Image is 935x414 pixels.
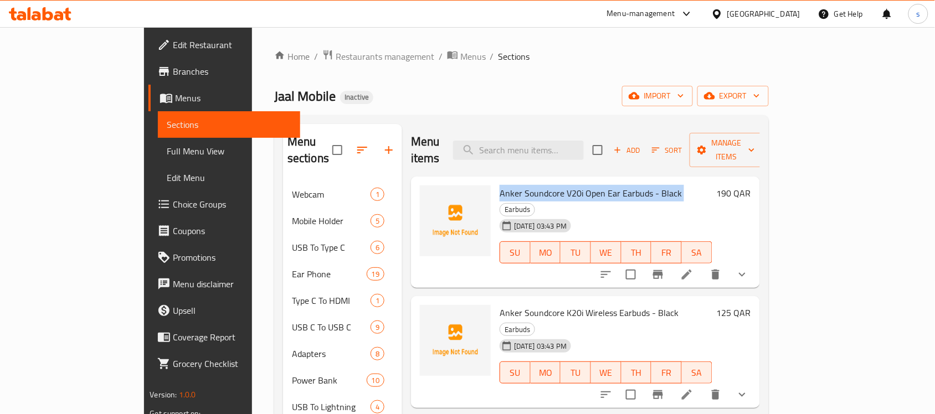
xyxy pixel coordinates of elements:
[283,208,402,234] div: Mobile Holder5
[500,241,531,263] button: SU
[326,138,349,162] span: Select all sections
[322,49,434,64] a: Restaurants management
[500,185,682,201] span: Anker Soundcore V20i Open Ear Earbuds - Black
[510,341,571,351] span: [DATE] 03:43 PM
[686,365,708,381] span: SA
[652,144,682,157] span: Sort
[411,133,440,167] h2: Menu items
[283,367,402,394] div: Power Bank10
[150,387,177,402] span: Version:
[535,365,557,381] span: MO
[727,8,800,20] div: [GEOGRAPHIC_DATA]
[367,374,384,387] div: items
[148,58,300,85] a: Branches
[158,164,300,191] a: Edit Menu
[565,365,587,381] span: TU
[645,142,690,159] span: Sort items
[292,320,371,334] span: USB C To USB C
[420,305,491,376] img: Anker Soundcore K20i Wireless Earbuds - Black
[336,50,434,63] span: Restaurants management
[595,365,617,381] span: WE
[148,350,300,377] a: Grocery Checklist
[148,297,300,324] a: Upsell
[148,218,300,244] a: Coupons
[505,365,526,381] span: SU
[173,224,291,237] span: Coupons
[698,136,755,164] span: Manage items
[274,49,769,64] nav: breadcrumb
[626,365,648,381] span: TH
[283,340,402,367] div: Adapters8
[340,92,373,102] span: Inactive
[283,261,402,287] div: Ear Phone19
[649,142,685,159] button: Sort
[591,361,621,384] button: WE
[371,347,384,360] div: items
[367,375,384,386] span: 10
[148,85,300,111] a: Menus
[148,324,300,350] a: Coverage Report
[729,261,756,288] button: show more
[292,188,371,201] span: Webcam
[173,38,291,51] span: Edit Restaurant
[173,330,291,344] span: Coverage Report
[173,251,291,264] span: Promotions
[702,261,729,288] button: delete
[500,323,535,336] div: Earbuds
[283,287,402,314] div: Type C To HDMI1
[651,241,682,263] button: FR
[682,361,712,384] button: SA
[167,144,291,158] span: Full Menu View
[500,304,679,321] span: Anker Soundcore K20i Wireless Earbuds - Black
[158,138,300,164] a: Full Menu View
[314,50,318,63] li: /
[439,50,443,63] li: /
[645,261,671,288] button: Branch-specific-item
[148,271,300,297] a: Menu disclaimer
[371,322,384,333] span: 9
[609,142,645,159] button: Add
[292,374,367,387] span: Power Bank
[283,234,402,261] div: USB To Type C6
[680,388,693,401] a: Edit menu item
[690,133,764,167] button: Manage items
[607,7,675,20] div: Menu-management
[173,65,291,78] span: Branches
[619,263,643,286] span: Select to update
[173,198,291,211] span: Choice Groups
[167,118,291,131] span: Sections
[490,50,494,63] li: /
[158,111,300,138] a: Sections
[626,245,648,261] span: TH
[349,137,376,163] span: Sort sections
[609,142,645,159] span: Add item
[292,267,367,281] span: Ear Phone
[645,381,671,408] button: Branch-specific-item
[148,191,300,218] a: Choice Groups
[686,245,708,261] span: SA
[371,189,384,200] span: 1
[656,245,677,261] span: FR
[621,361,652,384] button: TH
[916,8,920,20] span: s
[593,381,619,408] button: sort-choices
[173,304,291,317] span: Upsell
[292,241,371,254] span: USB To Type C
[621,241,652,263] button: TH
[595,245,617,261] span: WE
[167,171,291,184] span: Edit Menu
[292,347,371,360] span: Adapters
[561,361,591,384] button: TU
[292,294,371,307] div: Type C To HDMI
[535,245,557,261] span: MO
[175,91,291,105] span: Menus
[531,241,561,263] button: MO
[682,241,712,263] button: SA
[283,181,402,208] div: Webcam1
[453,141,584,160] input: search
[586,138,609,162] span: Select section
[531,361,561,384] button: MO
[505,245,526,261] span: SU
